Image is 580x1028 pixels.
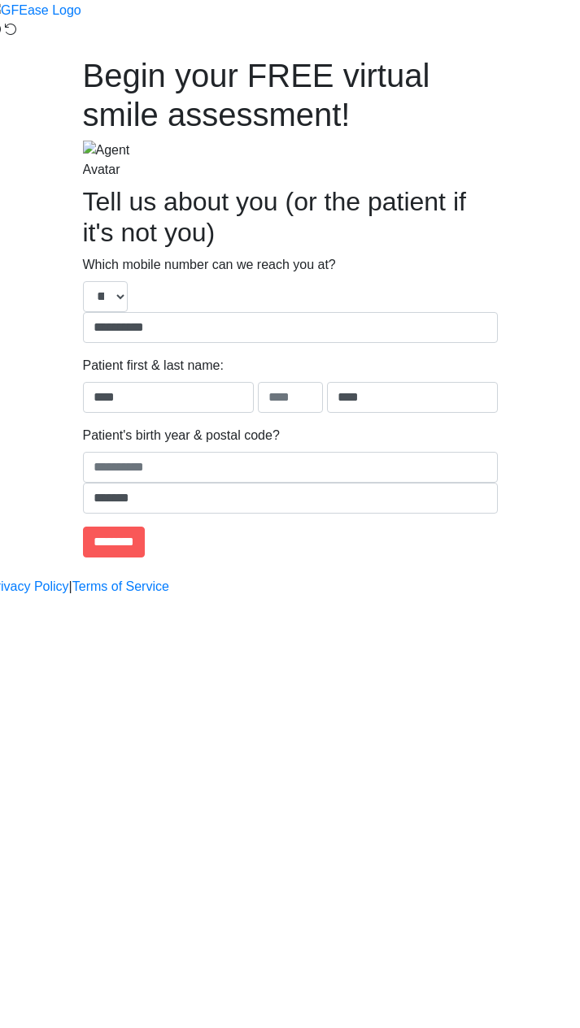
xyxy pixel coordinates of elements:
[83,56,498,134] h1: Begin your FREE virtual smile assessment!
[83,255,336,275] label: Which mobile number can we reach you at?
[69,577,72,596] a: |
[83,141,132,180] img: Agent Avatar
[83,186,498,249] h2: Tell us about you (or the patient if it's not you)
[83,426,280,445] label: Patient's birth year & postal code?
[72,577,169,596] a: Terms of Service
[83,356,224,375] label: Patient first & last name:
